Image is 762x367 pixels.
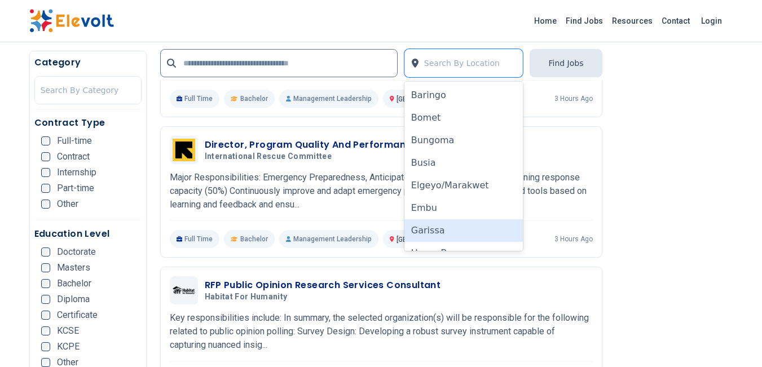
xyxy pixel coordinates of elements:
span: Masters [57,263,90,272]
div: Embu [404,197,523,219]
div: Busia [404,152,523,174]
span: [GEOGRAPHIC_DATA] [397,95,464,103]
input: Certificate [41,311,50,320]
input: Masters [41,263,50,272]
input: Other [41,200,50,209]
input: Other [41,358,50,367]
iframe: Chat Widget [706,313,762,367]
div: Bungoma [404,129,523,152]
h5: Education Level [34,227,142,241]
a: Login [694,10,729,32]
img: Elevolt [29,9,114,33]
p: 3 hours ago [554,235,593,244]
a: International Rescue CommitteeDirector, Program Quality And Performance In EmergenciesInternation... [170,136,593,248]
span: Part-time [57,184,94,193]
span: Full-time [57,136,92,145]
span: KCSE [57,326,79,335]
h3: RFP Public Opinion Research Services Consultant [205,278,441,292]
h5: Contract Type [34,116,142,130]
input: Bachelor [41,279,50,288]
h3: Director, Program Quality And Performance In Emergencies [205,138,492,152]
a: Contact [657,12,694,30]
input: Full-time [41,136,50,145]
p: 3 hours ago [554,94,593,103]
input: Part-time [41,184,50,193]
span: Certificate [57,311,98,320]
input: Contract [41,152,50,161]
p: Major Responsibilities: Emergency Preparedness, Anticipatory Action (AA), and prepositioning resp... [170,171,593,211]
a: Find Jobs [561,12,607,30]
span: Bachelor [240,235,268,244]
div: Elgeyo/Marakwet [404,174,523,197]
input: Doctorate [41,247,50,257]
span: Other [57,200,78,209]
p: Key responsibilities include: In summary, the selected organization(s) will be responsible for th... [170,311,593,352]
span: Internship [57,168,96,177]
span: Bachelor [57,279,91,288]
a: Home [530,12,561,30]
div: Bomet [404,107,523,129]
div: Garissa [404,219,523,242]
span: Habitat for Humanity [205,292,288,302]
input: KCSE [41,326,50,335]
div: Baringo [404,84,523,107]
button: Find Jobs [530,49,602,77]
h5: Category [34,56,142,69]
span: Doctorate [57,247,96,257]
p: Full Time [170,90,220,108]
p: Full Time [170,230,220,248]
span: KCPE [57,342,80,351]
span: Other [57,358,78,367]
img: Habitat for Humanity [173,286,195,294]
input: KCPE [41,342,50,351]
span: [GEOGRAPHIC_DATA] [397,236,464,244]
span: Diploma [57,295,90,304]
span: Bachelor [240,94,268,103]
input: Internship [41,168,50,177]
a: Resources [607,12,657,30]
p: Management Leadership [279,230,378,248]
span: Contract [57,152,90,161]
div: Homa Bay [404,242,523,264]
input: Diploma [41,295,50,304]
p: Management Leadership [279,90,378,108]
span: International Rescue Committee [205,152,332,162]
img: International Rescue Committee [173,139,195,161]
